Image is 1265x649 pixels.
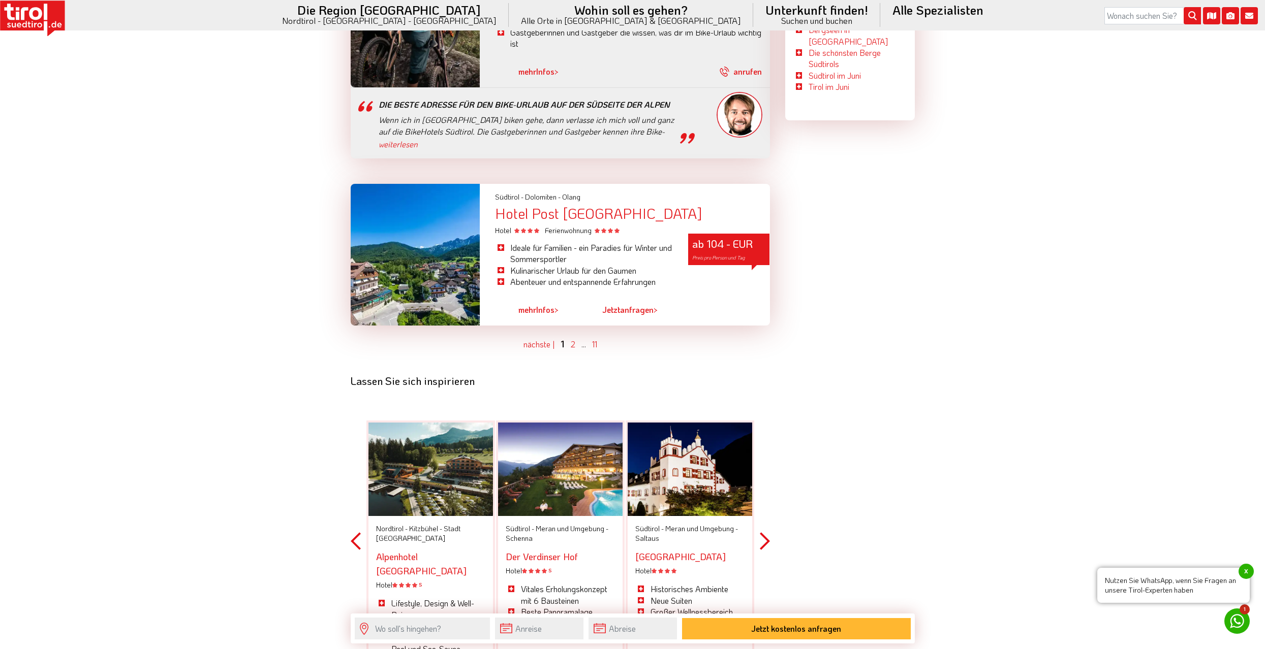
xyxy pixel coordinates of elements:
a: mehrInfos> [518,298,559,321]
small: Suchen und buchen [765,16,868,25]
span: Ferienwohnung [545,225,620,235]
input: Anreise [495,618,583,639]
div: Hotel [376,580,485,590]
span: > [654,304,658,315]
div: Hotel Post [GEOGRAPHIC_DATA] [495,206,769,221]
a: 11 [592,339,597,349]
li: Lifestyle, Design & Well-Being [376,598,485,621]
span: x [1239,564,1254,579]
a: [GEOGRAPHIC_DATA] [635,550,726,563]
li: Historisches Ambiente [635,583,745,595]
a: 1 Nutzen Sie WhatsApp, wenn Sie Fragen an unsere Tirol-Experten habenx [1224,608,1250,634]
div: Lassen Sie sich inspirieren [351,375,770,386]
a: Jetztanfragen> [602,298,658,321]
a: anrufen [719,60,762,84]
i: Karte öffnen [1203,7,1220,24]
input: Wo soll's hingehen? [355,618,490,639]
li: Großer Wellnessbereich [635,606,745,618]
input: Abreise [589,618,677,639]
span: Schenna [506,533,533,543]
div: Hotel [506,566,615,576]
li: Neue Suiten [635,595,745,606]
span: Meran und Umgebung - [665,524,738,533]
sup: S [419,581,422,588]
div: Hotel [635,566,745,576]
span: Saltaus [635,533,659,543]
li: Ideale für Familien - ein Paradies für Winter und Sommersportler [495,242,673,265]
small: Alle Orte in [GEOGRAPHIC_DATA] & [GEOGRAPHIC_DATA] [521,16,741,25]
a: Bergseen in [GEOGRAPHIC_DATA] [809,24,888,46]
a: Tirol im Juni [809,81,849,92]
i: Kontakt [1241,7,1258,24]
sup: S [548,567,551,574]
span: Südtirol - [506,524,534,533]
a: mehrInfos> [518,60,559,84]
span: mehr [518,66,536,77]
span: Dolomiten - [525,192,561,202]
span: > [554,66,559,77]
span: Preis pro Person und Tag [692,254,745,261]
span: 1 [1240,604,1250,614]
li: Beste Panoramalage [506,606,615,618]
a: 2 [571,339,575,349]
a: Südtirol im Juni [809,70,861,81]
li: Abenteuer und entspannende Erfahrungen [495,276,673,287]
div: ab 104 - EUR [688,234,769,265]
span: Meran und Umgebung - [536,524,608,533]
span: Südtirol - [635,524,664,533]
li: Kulinarischer Urlaub für den Gaumen [495,265,673,276]
a: Alpenhotel [GEOGRAPHIC_DATA] [376,550,467,577]
span: Nutzen Sie WhatsApp, wenn Sie Fragen an unsere Tirol-Experten haben [1097,568,1250,603]
button: Jetzt kostenlos anfragen [682,618,911,639]
span: Südtirol - [495,192,523,202]
small: Nordtirol - [GEOGRAPHIC_DATA] - [GEOGRAPHIC_DATA] [282,16,497,25]
span: Nordtirol - [376,524,408,533]
div: Die beste Adresse für den Bike-Urlaub auf der Südseite der Alpen [379,92,676,109]
li: Vitales Erholungskonzept mit 6 Bausteinen [506,583,615,606]
a: weiterlesen [379,139,676,150]
p: Wenn ich in [GEOGRAPHIC_DATA] biken gehe, dann verlasse ich mich voll und ganz auf die BikeHotels... [379,114,676,160]
span: > [554,304,559,315]
span: Olang [562,192,580,202]
a: 1 [561,338,565,350]
img: frag-markus.png [717,92,762,138]
a: nächste | [523,339,554,349]
span: Kitzbühel - [409,524,442,533]
li: ... [581,339,586,350]
i: Fotogalerie [1222,7,1239,24]
li: Gastgeberinnen und Gastgeber die wissen, was dir im Bike-Urlaub wichtig ist [495,27,769,50]
span: Stadt [GEOGRAPHIC_DATA] [376,524,460,543]
span: Hotel [495,225,541,235]
span: mehr [518,304,536,315]
span: Jetzt [602,304,620,315]
a: Der Verdinser Hof [506,550,578,563]
a: Die schönsten Berge Südtirols [809,47,881,69]
input: Wonach suchen Sie? [1104,7,1201,24]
